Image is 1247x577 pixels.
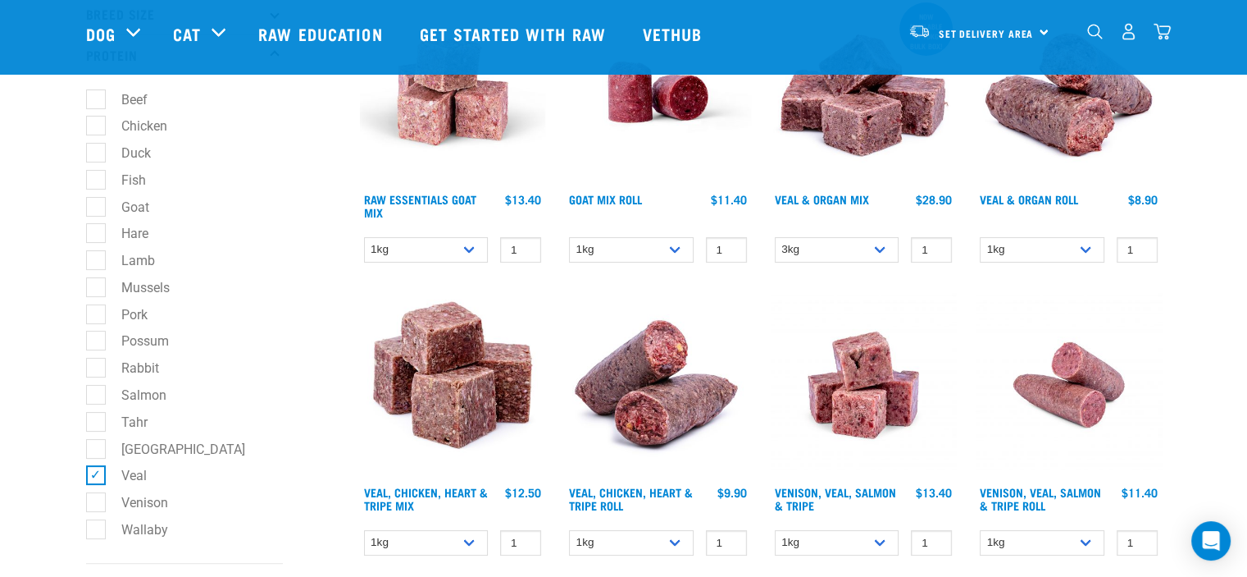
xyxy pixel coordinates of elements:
img: Venison Veal Salmon Tripe 1621 [771,292,957,479]
input: 1 [706,237,747,263]
a: Raw Education [242,1,403,66]
a: Dog [86,21,116,46]
div: $8.90 [1128,193,1158,206]
span: Set Delivery Area [939,30,1034,36]
label: Hare [95,223,155,244]
img: user.png [1120,23,1137,40]
img: van-moving.png [908,24,931,39]
img: home-icon-1@2x.png [1087,24,1103,39]
label: Wallaby [95,520,175,540]
a: Veal, Chicken, Heart & Tripe Roll [569,489,693,508]
label: [GEOGRAPHIC_DATA] [95,439,252,460]
img: 1263 Chicken Organ Roll 02 [565,292,751,479]
label: Tahr [95,412,154,433]
a: Venison, Veal, Salmon & Tripe [775,489,896,508]
a: Venison, Veal, Salmon & Tripe Roll [980,489,1101,508]
a: Veal & Organ Roll [980,196,1078,202]
label: Beef [95,89,154,110]
a: Goat Mix Roll [569,196,642,202]
input: 1 [911,237,952,263]
input: 1 [1117,530,1158,556]
div: $11.40 [711,193,747,206]
label: Goat [95,197,156,218]
input: 1 [500,237,541,263]
input: 1 [911,530,952,556]
label: Rabbit [95,358,166,378]
div: $13.40 [505,193,541,206]
div: $9.90 [717,486,747,499]
label: Duck [95,143,157,163]
div: $13.40 [916,486,952,499]
div: $11.40 [1122,486,1158,499]
label: Pork [95,305,154,325]
label: Venison [95,492,175,513]
a: Raw Essentials Goat Mix [364,196,476,215]
img: Veal Chicken Heart Tripe Mix 01 [360,292,546,479]
div: $12.50 [505,486,541,499]
label: Chicken [95,116,174,136]
label: Fish [95,170,152,190]
a: Veal, Chicken, Heart & Tripe Mix [364,489,488,508]
img: Venison Veal Salmon Tripe 1651 [976,292,1162,479]
a: Veal & Organ Mix [775,196,869,202]
div: $28.90 [916,193,952,206]
a: Vethub [626,1,723,66]
label: Mussels [95,277,176,298]
input: 1 [500,530,541,556]
input: 1 [1117,237,1158,263]
label: Lamb [95,250,162,271]
div: Open Intercom Messenger [1191,521,1231,561]
label: Salmon [95,385,173,405]
a: Cat [173,21,201,46]
label: Possum [95,331,175,351]
label: Veal [95,465,153,486]
a: Get started with Raw [403,1,626,66]
input: 1 [706,530,747,556]
img: home-icon@2x.png [1154,23,1171,40]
